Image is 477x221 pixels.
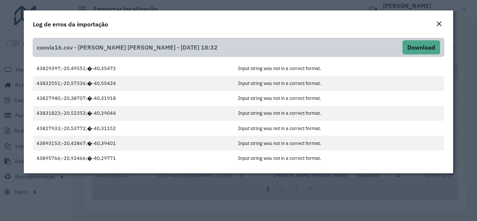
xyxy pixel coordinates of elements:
td: Input string was not in a correct format. [234,136,444,151]
button: Close [434,19,444,29]
td: Input string was not in a correct format. [234,106,444,121]
td: Input string was not in a correct format. [234,121,444,136]
h4: Log de erros da importação [33,20,108,29]
td: Input string was not in a correct format. [234,151,444,165]
td: Input string was not in a correct format. [234,76,444,91]
em: Fechar [436,21,442,27]
button: Download [402,40,440,54]
td: 43895766;-20,92466;�-40,29771 [33,151,234,165]
td: 43831823;-20,52353;�-40,39044 [33,106,234,121]
td: 43827940;-20,38707;�-40,31918 [33,91,234,106]
span: coovia16.csv - [PERSON_NAME] [PERSON_NAME] - [DATE] 18:32 [37,40,218,54]
td: 43893153;-20,42867;�-40,39401 [33,136,234,151]
td: Input string was not in a correct format. [234,61,444,76]
td: 43829397;-20,49551;�-40,35473 [33,61,234,76]
td: Input string was not in a correct format. [234,91,444,106]
td: 43832551;-20,57336;�-40,55424 [33,76,234,91]
td: 43827933;-20,53772;�-40,31152 [33,121,234,136]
